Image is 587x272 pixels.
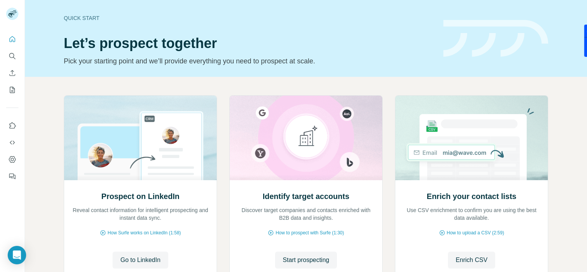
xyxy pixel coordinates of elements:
button: Quick start [6,32,18,46]
span: How to upload a CSV (2:59) [447,229,504,236]
img: banner [443,20,548,57]
span: How Surfe works on LinkedIn (1:58) [108,229,181,236]
h2: Prospect on LinkedIn [101,191,179,202]
span: Enrich CSV [456,255,488,265]
img: Enrich your contact lists [395,96,548,180]
button: Search [6,49,18,63]
button: Enrich CSV [448,252,495,269]
p: Reveal contact information for intelligent prospecting and instant data sync. [72,206,209,222]
button: Use Surfe API [6,136,18,149]
span: Start prospecting [283,255,329,265]
p: Use CSV enrichment to confirm you are using the best data available. [403,206,540,222]
span: Go to LinkedIn [120,255,160,265]
div: Open Intercom Messenger [8,246,26,264]
button: Use Surfe on LinkedIn [6,119,18,133]
div: Quick start [64,14,434,22]
button: Go to LinkedIn [113,252,168,269]
button: Dashboard [6,153,18,166]
h1: Let’s prospect together [64,36,434,51]
p: Discover target companies and contacts enriched with B2B data and insights. [237,206,375,222]
button: Feedback [6,169,18,183]
p: Pick your starting point and we’ll provide everything you need to prospect at scale. [64,56,434,66]
h2: Enrich your contact lists [427,191,516,202]
img: Identify target accounts [229,96,383,180]
h2: Identify target accounts [263,191,350,202]
button: My lists [6,83,18,97]
button: Start prospecting [275,252,337,269]
button: Enrich CSV [6,66,18,80]
img: Prospect on LinkedIn [64,96,217,180]
span: How to prospect with Surfe (1:30) [275,229,344,236]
